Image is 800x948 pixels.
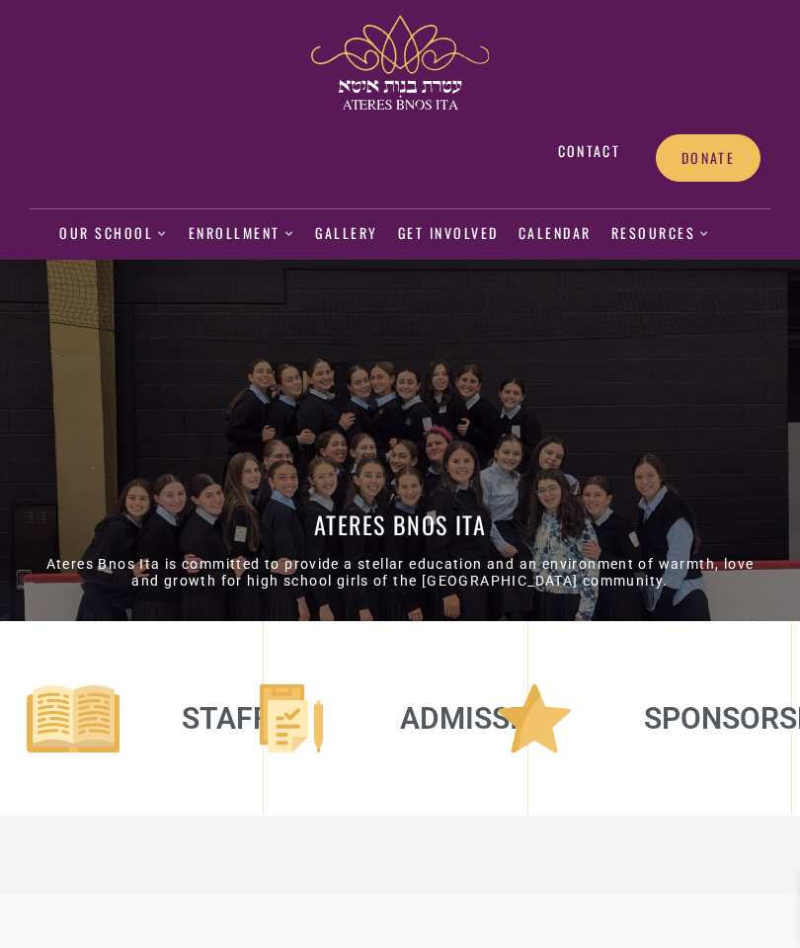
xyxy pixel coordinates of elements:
[32,556,768,590] h3: Ateres Bnos Ita is committed to provide a stellar education and an environment of warmth, love an...
[32,513,768,536] h1: Ateres Bnos Ita
[182,701,270,736] a: Staff
[611,211,711,257] a: Resources
[681,149,735,167] span: Donate
[519,211,592,257] a: Calendar
[315,211,378,257] a: Gallery
[400,701,578,736] a: Admissions
[59,211,169,257] a: Our School
[311,15,489,110] img: ateres
[656,134,760,182] a: Donate
[537,134,641,168] a: Contact
[558,142,620,160] span: Contact
[398,211,499,257] a: Get Involved
[189,211,296,257] a: Enrollment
